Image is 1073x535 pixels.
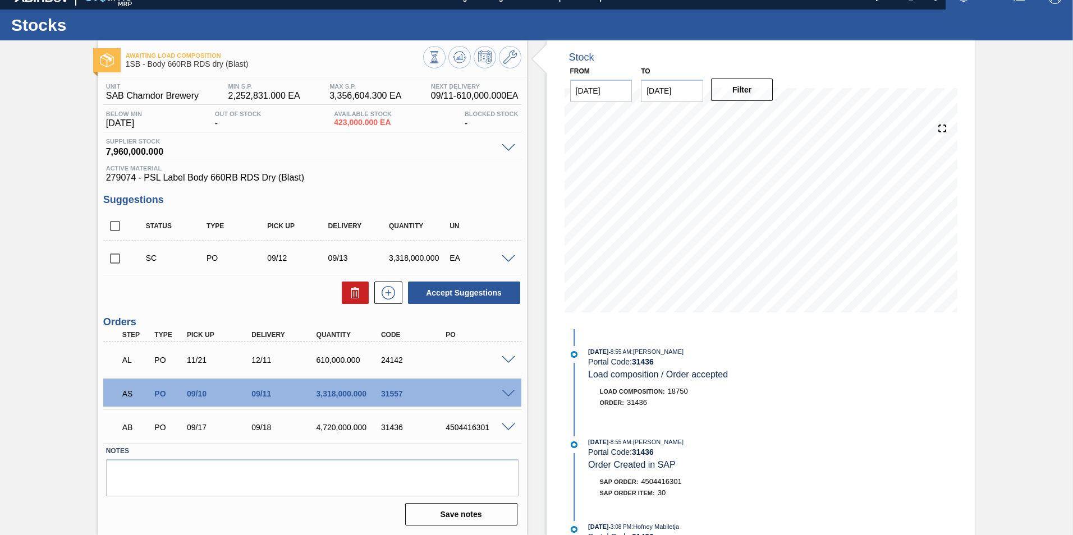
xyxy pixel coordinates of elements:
[184,356,256,365] div: 11/21/2024
[570,67,590,75] label: From
[126,52,423,59] span: Awaiting Load Composition
[369,282,402,304] div: New suggestion
[632,448,654,456] strong: 31436
[120,415,153,440] div: Awaiting Billing
[631,439,684,445] span: : [PERSON_NAME]
[569,52,594,63] div: Stock
[405,503,517,525] button: Save notes
[106,138,496,145] span: Supplier Stock
[499,46,521,68] button: Go to Master Data / General
[152,423,185,432] div: Purchase order
[106,118,142,128] span: [DATE]
[103,316,521,328] h3: Orders
[106,83,199,90] span: Unit
[204,253,272,262] div: Purchase order
[184,389,256,398] div: 09/10/2025
[571,441,577,448] img: atual
[184,331,256,339] div: Pick up
[378,356,451,365] div: 24142
[314,356,386,365] div: 610,000.000
[632,357,654,366] strong: 31436
[314,331,386,339] div: Quantity
[588,448,855,456] div: Portal Code:
[588,460,676,469] span: Order Created in SAP
[325,222,393,230] div: Delivery
[378,331,451,339] div: Code
[120,331,153,339] div: Step
[711,79,773,101] button: Filter
[443,331,515,339] div: PO
[571,526,577,533] img: atual
[443,423,515,432] div: 4504416301
[106,91,199,101] span: SAB Chamdor Brewery
[408,282,520,304] button: Accept Suggestions
[462,110,521,128] div: -
[609,439,631,445] span: - 8:55 AM
[588,348,608,355] span: [DATE]
[570,80,632,102] input: mm/dd/yyyy
[106,173,519,183] span: 279074 - PSL Label Body 660RB RDS Dry (Blast)
[122,423,150,432] p: AB
[106,165,519,172] span: Active Material
[152,356,185,365] div: Purchase order
[204,222,272,230] div: Type
[329,83,401,90] span: MAX S.P.
[249,356,321,365] div: 12/11/2024
[143,253,211,262] div: Suggestion Created
[588,439,608,445] span: [DATE]
[447,253,515,262] div: EA
[378,423,451,432] div: 31436
[215,110,262,117] span: Out Of Stock
[641,67,650,75] label: to
[11,19,210,31] h1: Stocks
[264,253,332,262] div: 09/12/2025
[658,488,666,497] span: 30
[431,83,519,90] span: Next Delivery
[668,387,688,395] span: 18750
[631,348,684,355] span: : [PERSON_NAME]
[264,222,332,230] div: Pick up
[106,110,142,117] span: Below Min
[334,118,392,127] span: 423,000.000 EA
[402,280,521,305] div: Accept Suggestions
[106,145,496,156] span: 7,960,000.000
[106,443,519,459] label: Notes
[600,478,639,485] span: SAP Order:
[249,389,321,398] div: 09/11/2025
[325,253,393,262] div: 09/13/2025
[447,222,515,230] div: UN
[184,423,256,432] div: 09/17/2025
[588,370,728,379] span: Load composition / Order accepted
[641,80,703,102] input: mm/dd/yyyy
[152,389,185,398] div: Purchase order
[122,389,150,398] p: AS
[212,110,264,128] div: -
[249,331,321,339] div: Delivery
[228,91,300,101] span: 2,252,831.000 EA
[228,83,300,90] span: MIN S.P.
[588,523,608,530] span: [DATE]
[143,222,211,230] div: Status
[249,423,321,432] div: 09/18/2025
[336,282,369,304] div: Delete Suggestions
[314,423,386,432] div: 4,720,000.000
[152,331,185,339] div: Type
[386,253,454,262] div: 3,318,000.000
[631,523,679,530] span: : Hofney Mabiletja
[588,357,855,366] div: Portal Code:
[423,46,446,68] button: Stocks Overview
[386,222,454,230] div: Quantity
[600,490,655,496] span: SAP Order Item:
[641,477,681,486] span: 4504416301
[100,53,114,67] img: Ícone
[627,398,647,407] span: 31436
[334,110,392,117] span: Available Stock
[600,399,624,406] span: Order :
[378,389,451,398] div: 31557
[103,194,521,206] h3: Suggestions
[431,91,519,101] span: 09/11 - 610,000.000 EA
[126,60,423,68] span: 1SB - Body 660RB RDS dry (Blast)
[122,356,150,365] p: AL
[120,348,153,372] div: Awaiting Load Composition
[329,91,401,101] span: 3,356,604.300 EA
